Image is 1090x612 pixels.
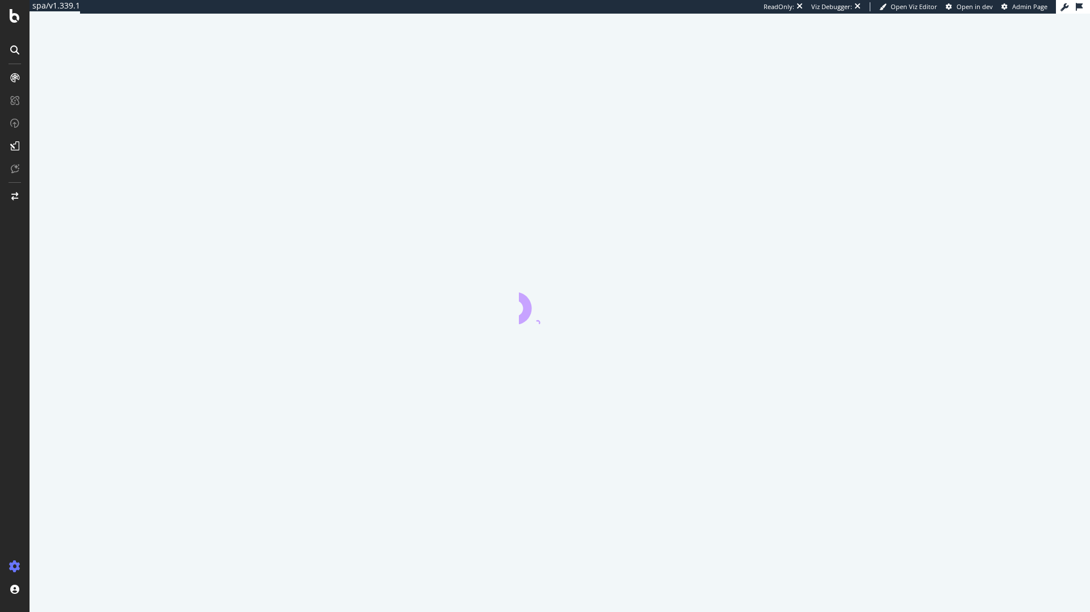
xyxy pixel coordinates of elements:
[1012,2,1047,11] span: Admin Page
[811,2,852,11] div: Viz Debugger:
[946,2,993,11] a: Open in dev
[957,2,993,11] span: Open in dev
[891,2,937,11] span: Open Viz Editor
[519,283,601,324] div: animation
[764,2,794,11] div: ReadOnly:
[1001,2,1047,11] a: Admin Page
[879,2,937,11] a: Open Viz Editor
